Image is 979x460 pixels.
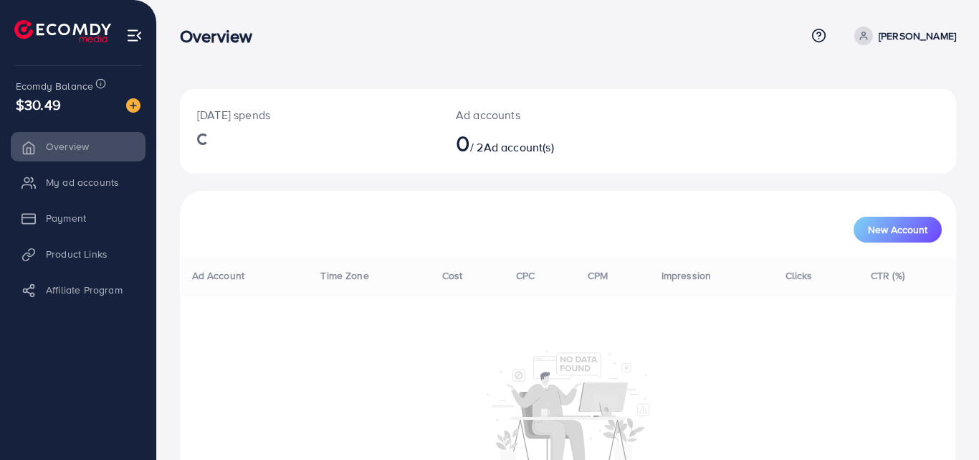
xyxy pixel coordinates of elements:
[849,27,956,45] a: [PERSON_NAME]
[456,129,616,156] h2: / 2
[868,225,927,235] span: New Account
[14,20,111,42] img: logo
[16,79,93,93] span: Ecomdy Balance
[180,26,264,47] h3: Overview
[456,126,470,159] span: 0
[879,27,956,44] p: [PERSON_NAME]
[456,106,616,123] p: Ad accounts
[126,27,143,44] img: menu
[484,139,554,155] span: Ad account(s)
[16,94,61,115] span: $30.49
[126,98,140,113] img: image
[854,217,942,243] button: New Account
[197,106,421,123] p: [DATE] spends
